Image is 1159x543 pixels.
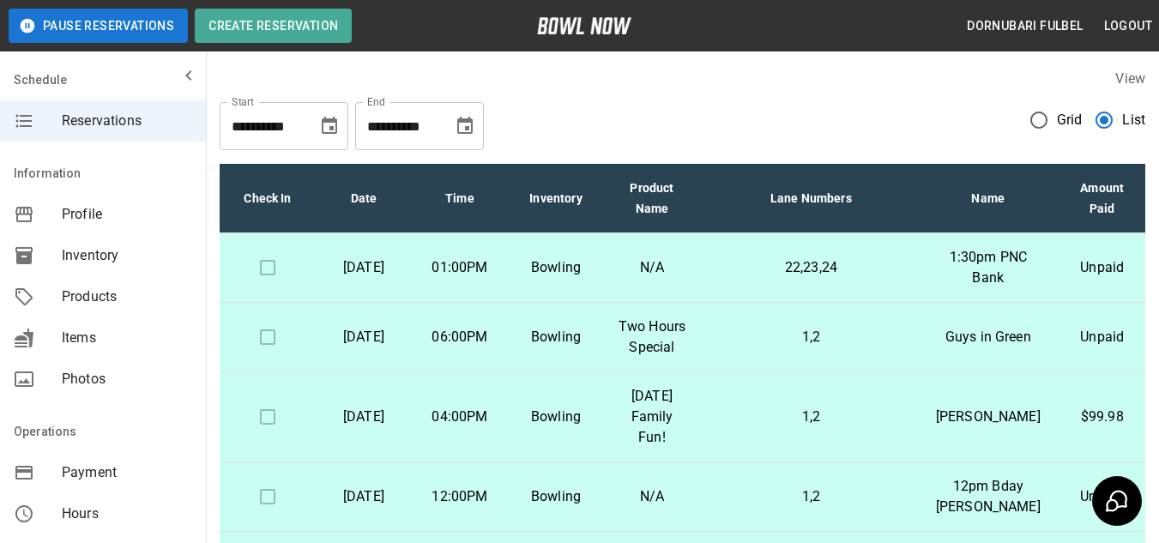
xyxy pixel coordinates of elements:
[618,486,686,507] p: N/A
[1097,10,1159,42] button: Logout
[316,164,412,233] th: Date
[329,257,398,278] p: [DATE]
[604,164,700,233] th: Product Name
[329,327,398,347] p: [DATE]
[412,164,508,233] th: Time
[537,17,631,34] img: logo
[9,9,188,43] button: Pause Reservations
[700,164,922,233] th: Lane Numbers
[714,257,908,278] p: 22,23,24
[448,109,482,143] button: Choose date, selected date is Oct 29, 2025
[220,164,316,233] th: Check In
[329,486,398,507] p: [DATE]
[1068,257,1137,278] p: Unpaid
[922,164,1054,233] th: Name
[714,407,908,427] p: 1,2
[960,10,1090,42] button: Dornubari Fulbel
[426,486,494,507] p: 12:00PM
[62,369,192,389] span: Photos
[618,257,686,278] p: N/A
[195,9,352,43] button: Create Reservation
[1115,70,1145,87] label: View
[1068,486,1137,507] p: Unpaid
[329,407,398,427] p: [DATE]
[522,327,590,347] p: Bowling
[936,476,1041,517] p: 12pm Bday [PERSON_NAME]
[1054,164,1150,233] th: Amount Paid
[62,287,192,307] span: Products
[62,111,192,131] span: Reservations
[62,328,192,348] span: Items
[312,109,347,143] button: Choose date, selected date is Sep 29, 2025
[522,257,590,278] p: Bowling
[62,504,192,524] span: Hours
[1068,407,1137,427] p: $99.98
[426,327,494,347] p: 06:00PM
[522,486,590,507] p: Bowling
[62,462,192,483] span: Payment
[936,407,1041,427] p: [PERSON_NAME]
[62,204,192,225] span: Profile
[522,407,590,427] p: Bowling
[936,247,1041,288] p: 1:30pm PNC Bank
[426,257,494,278] p: 01:00PM
[426,407,494,427] p: 04:00PM
[1122,110,1145,130] span: List
[618,317,686,358] p: Two Hours Special
[714,327,908,347] p: 1,2
[618,386,686,448] p: [DATE] Family Fun!
[62,245,192,266] span: Inventory
[936,327,1041,347] p: Guys in Green
[508,164,604,233] th: Inventory
[1057,110,1083,130] span: Grid
[714,486,908,507] p: 1,2
[1068,327,1137,347] p: Unpaid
